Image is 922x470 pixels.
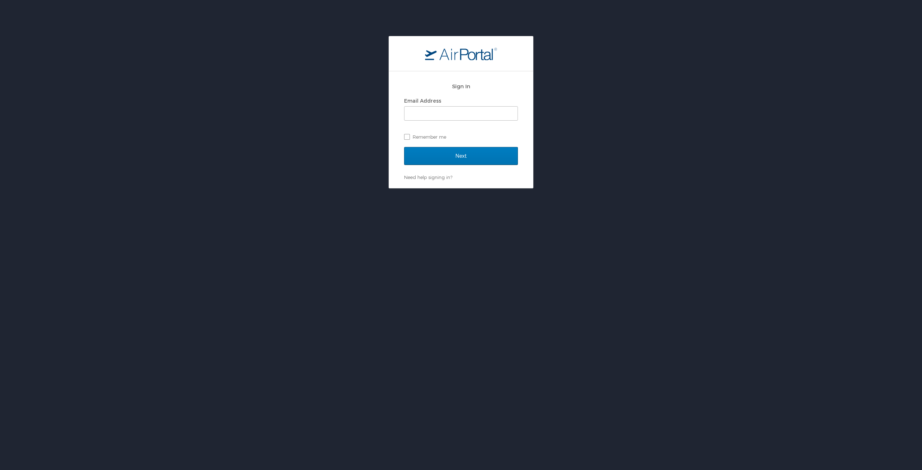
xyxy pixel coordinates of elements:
a: Need help signing in? [404,174,452,180]
label: Remember me [404,131,518,142]
label: Email Address [404,98,441,104]
img: logo [425,47,497,60]
input: Next [404,147,518,165]
h2: Sign In [404,82,518,90]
